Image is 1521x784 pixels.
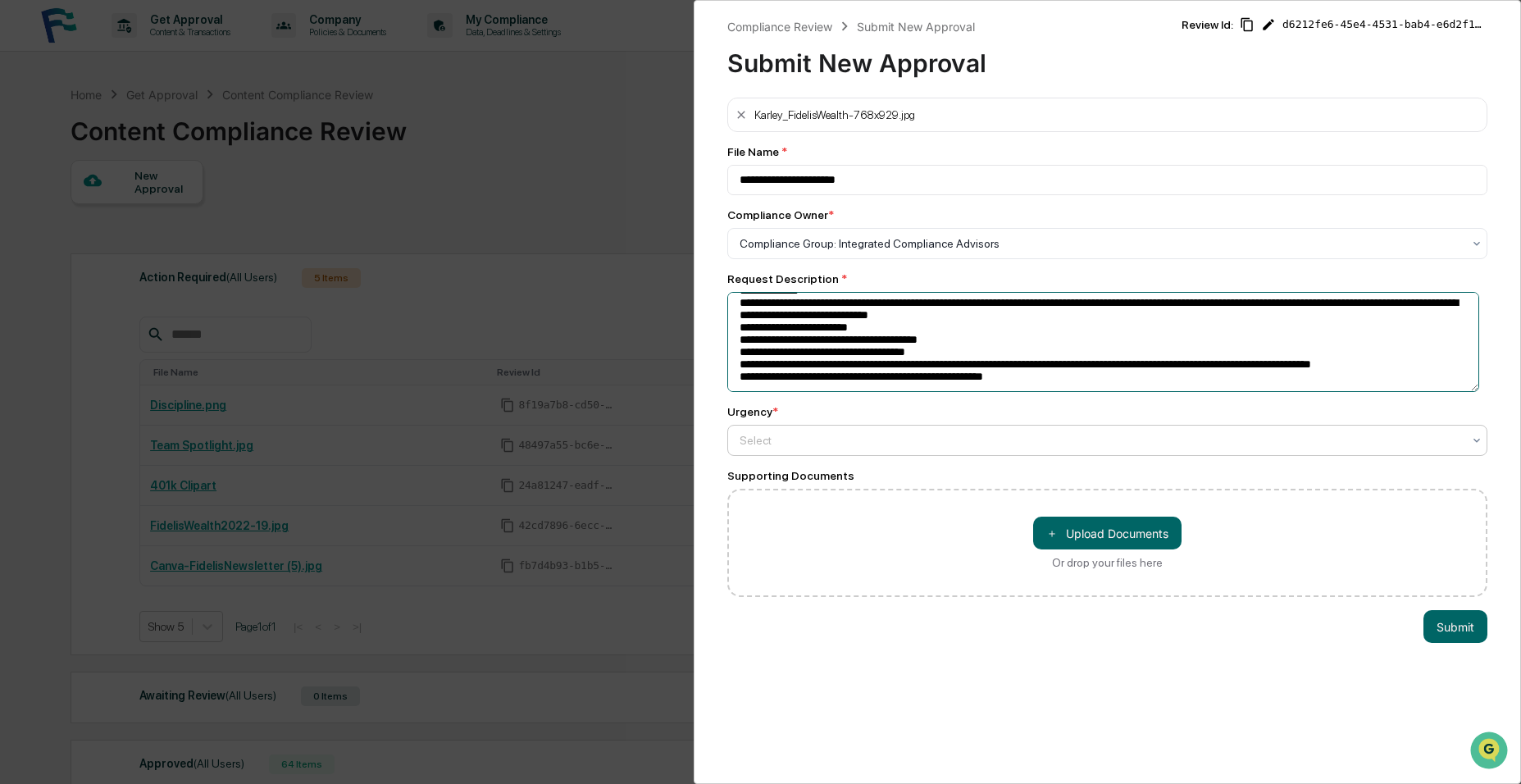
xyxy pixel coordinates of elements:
div: Or drop your files here [1052,556,1163,569]
img: 1746055101610-c473b297-6a78-478c-a979-82029cc54cd1 [16,125,46,155]
span: ＋ [1046,526,1058,541]
span: Pylon [163,278,198,290]
iframe: Open customer support [1469,730,1513,774]
span: Review Id: [1182,18,1233,31]
div: File Name [727,145,1488,158]
a: 🔎Data Lookup [10,231,110,261]
span: Attestations [135,207,203,223]
button: Submit [1423,610,1487,643]
a: 🖐️Preclearance [10,200,112,230]
span: Preclearance [33,207,106,223]
div: Karley_FidelisWealth-768x929.jpg [754,108,915,121]
div: 🖐️ [16,208,30,221]
span: Copy Id [1240,17,1255,32]
div: Start new chat [56,125,269,142]
span: Edit Review ID [1261,17,1276,32]
a: 🗄️Attestations [112,200,210,230]
a: Powered byPylon [116,277,198,290]
div: Submit New Approval [727,35,1182,78]
span: Data Lookup [33,238,103,254]
span: d6212fe6-45e4-4531-bab4-e6d2f19807a5 [1282,18,1487,31]
div: Urgency [727,405,778,418]
div: We're available if you need us! [56,142,207,155]
div: Compliance Owner [727,208,834,221]
div: Submit New Approval [857,20,975,34]
div: Compliance Review [727,20,832,34]
div: Supporting Documents [727,469,1488,482]
button: Or drop your files here [1033,517,1182,549]
div: Request Description [727,272,1488,285]
p: How can we help? [16,34,298,61]
div: 🔎 [16,239,30,253]
div: 🗄️ [119,208,132,221]
button: Start new chat [279,130,298,150]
